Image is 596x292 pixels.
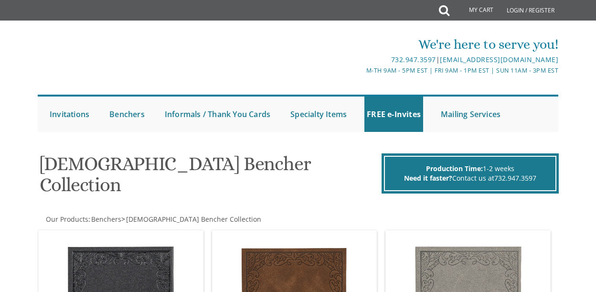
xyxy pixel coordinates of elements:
[107,97,147,132] a: Benchers
[426,164,483,173] span: Production Time:
[448,1,500,20] a: My Cart
[162,97,273,132] a: Informals / Thank You Cards
[404,173,452,183] span: Need it faster?
[494,173,536,183] a: 732.947.3597
[212,54,558,65] div: |
[212,35,558,54] div: We're here to serve you!
[91,215,121,224] span: Benchers
[126,215,261,224] span: [DEMOGRAPHIC_DATA] Bencher Collection
[391,55,436,64] a: 732.947.3597
[45,215,88,224] a: Our Products
[90,215,121,224] a: Benchers
[121,215,261,224] span: >
[38,215,298,224] div: :
[212,65,558,76] div: M-Th 9am - 5pm EST | Fri 9am - 1pm EST | Sun 11am - 3pm EST
[440,55,558,64] a: [EMAIL_ADDRESS][DOMAIN_NAME]
[438,97,503,132] a: Mailing Services
[125,215,261,224] a: [DEMOGRAPHIC_DATA] Bencher Collection
[364,97,423,132] a: FREE e-Invites
[47,97,92,132] a: Invitations
[288,97,349,132] a: Specialty Items
[384,156,556,191] div: 1-2 weeks Contact us at
[40,153,380,203] h1: [DEMOGRAPHIC_DATA] Bencher Collection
